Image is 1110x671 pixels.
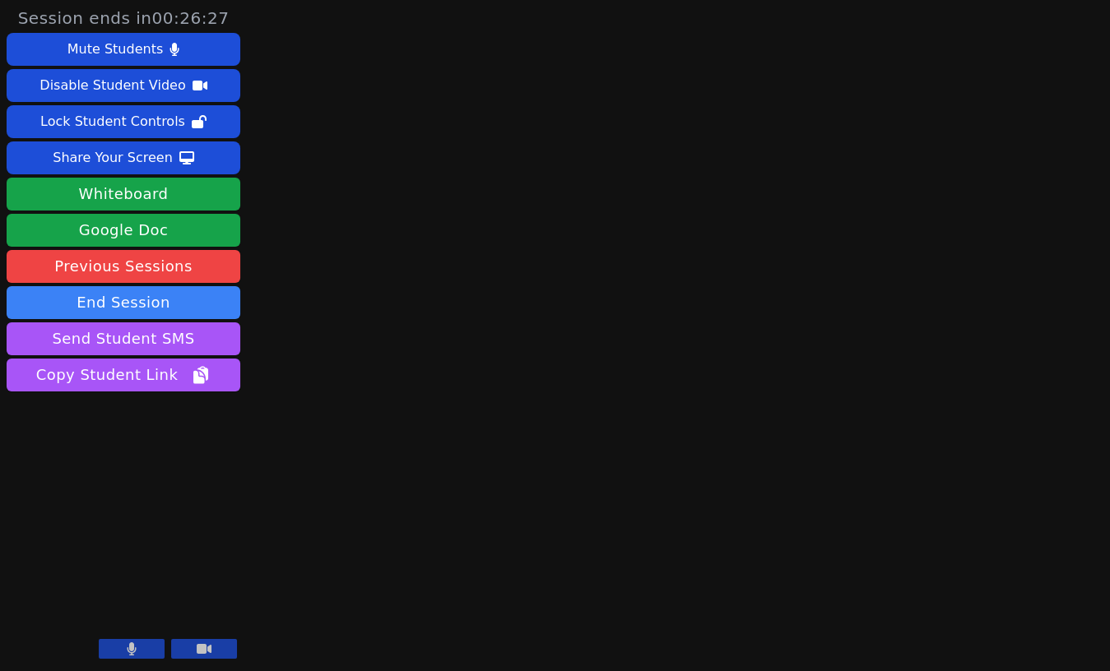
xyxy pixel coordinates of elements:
time: 00:26:27 [152,8,230,28]
button: Lock Student Controls [7,105,240,138]
a: Google Doc [7,214,240,247]
button: End Session [7,286,240,319]
span: Session ends in [18,7,230,30]
button: Disable Student Video [7,69,240,102]
button: Copy Student Link [7,359,240,391]
button: Whiteboard [7,178,240,211]
button: Mute Students [7,33,240,66]
button: Share Your Screen [7,141,240,174]
div: Disable Student Video [39,72,185,99]
div: Lock Student Controls [40,109,185,135]
div: Mute Students [67,36,163,62]
span: Copy Student Link [36,363,211,386]
div: Share Your Screen [53,145,173,171]
button: Send Student SMS [7,322,240,355]
a: Previous Sessions [7,250,240,283]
